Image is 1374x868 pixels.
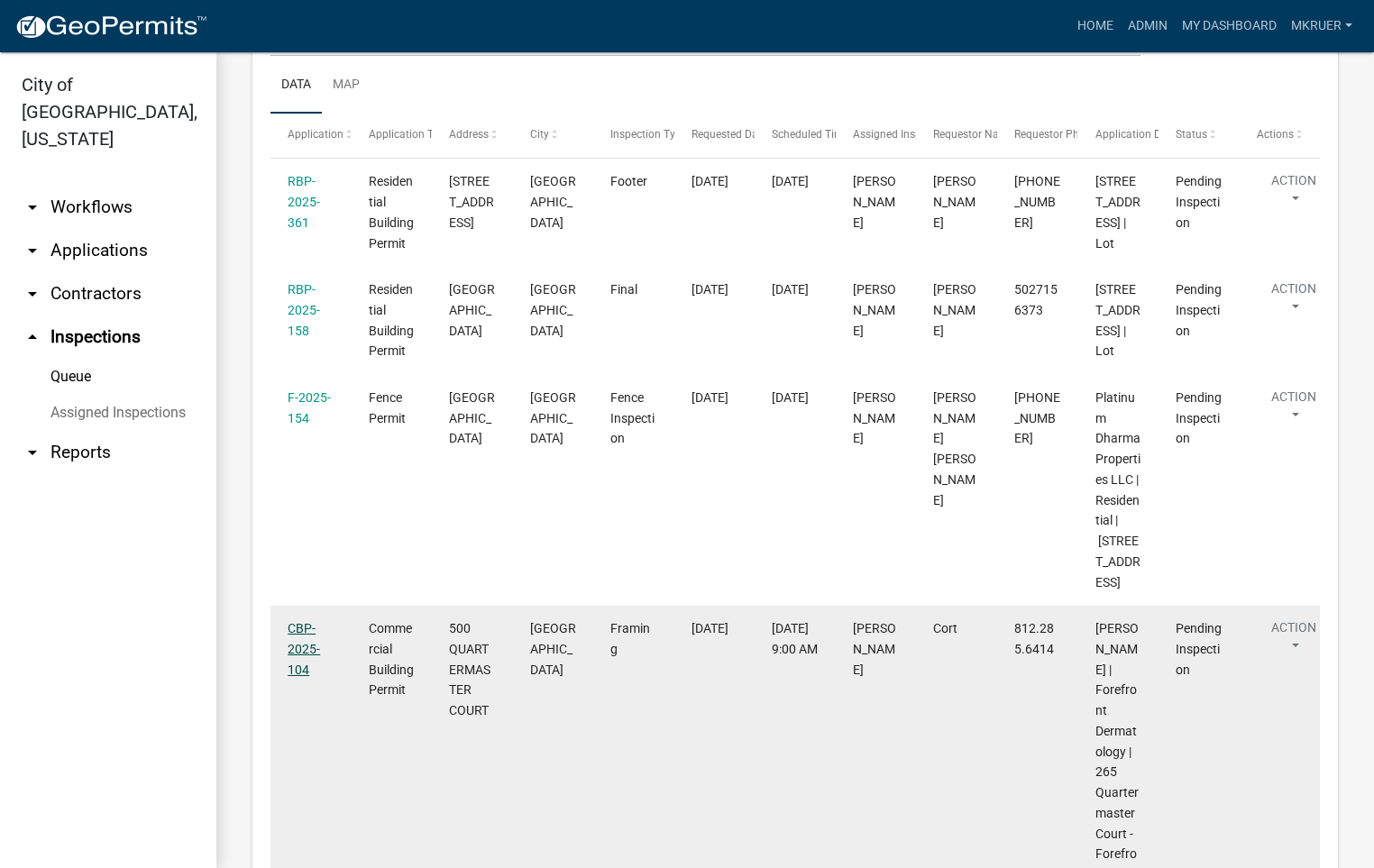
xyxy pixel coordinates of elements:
[1257,171,1331,216] button: Action
[1176,174,1222,230] span: Pending Inspection
[22,442,43,463] i: arrow_drop_down
[352,114,433,157] datatable-header-cell: Application Type
[1257,388,1331,433] button: Action
[449,390,495,446] span: 428 WATT STREET
[1077,114,1159,157] datatable-header-cell: Application Description
[1014,390,1060,446] span: 502-715-6373
[853,174,896,230] span: Mike Kruer
[1014,282,1058,317] span: 5027156373
[288,390,331,425] a: F-2025-154
[270,57,322,114] a: Data
[22,240,43,261] i: arrow_drop_down
[530,128,549,141] span: City
[22,283,43,305] i: arrow_drop_down
[853,128,946,141] span: Assigned Inspector
[1257,128,1294,141] span: Actions
[692,621,728,635] span: 10/09/2025
[530,282,576,338] span: JEFFERSONVILLE
[530,174,576,230] span: JEFFERSONVILLE
[1257,618,1331,663] button: Action
[449,174,494,230] span: 733 SARATOGA DRIVE
[1176,390,1222,446] span: Pending Inspection
[1070,9,1121,43] a: Home
[836,114,917,157] datatable-header-cell: Assigned Inspector
[772,171,818,192] div: [DATE]
[1095,282,1140,358] span: 428 Watt St, Jeffersonville, IN, 47130 | Lot
[674,114,756,157] datatable-header-cell: Requested Date
[610,390,655,446] span: Fence Inspection
[22,326,43,348] i: arrow_drop_up
[1121,9,1175,43] a: Admin
[369,282,414,358] span: Residential Building Permit
[322,57,371,114] a: Map
[1095,390,1140,589] span: Platinum Dharma Properties LLC | Residential | 428 Watt St.
[1014,128,1097,141] span: Requestor Phone
[369,128,451,141] span: Application Type
[432,114,513,157] datatable-header-cell: Address
[369,621,414,697] span: Commercial Building Permit
[933,621,957,635] span: Cort
[593,114,674,157] datatable-header-cell: Inspection Type
[1257,279,1331,324] button: Action
[1095,174,1140,250] span: 733 Saratoga Drive | Lot
[853,282,896,338] span: Mike Kruer
[692,174,728,188] span: 10/03/2025
[933,128,1014,141] span: Requestor Name
[369,390,406,425] span: Fence Permit
[692,128,767,141] span: Requested Date
[1014,174,1060,230] span: 502-541-4996
[692,390,728,405] span: 10/09/2025
[22,196,43,218] i: arrow_drop_down
[610,282,637,297] span: Final
[530,621,576,677] span: JEFFERSONVILLE
[610,128,687,141] span: Inspection Type
[1176,621,1222,677] span: Pending Inspection
[288,621,320,677] a: CBP-2025-104
[1095,128,1209,141] span: Application Description
[692,282,728,297] span: 10/09/2025
[530,390,576,446] span: JEFFERSONVILLE
[853,621,896,677] span: Mike Kruer
[916,114,997,157] datatable-header-cell: Requestor Name
[772,618,818,660] div: [DATE] 9:00 AM
[288,282,320,338] a: RBP-2025-158
[933,282,976,338] span: Shaan Bains
[270,114,352,157] datatable-header-cell: Application
[610,621,650,656] span: Framing
[933,390,976,507] span: Shaan Singh Bains
[772,128,849,141] span: Scheduled Time
[610,174,647,188] span: Footer
[513,114,594,157] datatable-header-cell: City
[755,114,836,157] datatable-header-cell: Scheduled Time
[933,174,976,230] span: ANTHONY
[1014,621,1054,656] span: 812.285.6414
[772,279,818,300] div: [DATE]
[1159,114,1240,157] datatable-header-cell: Status
[772,388,818,408] div: [DATE]
[449,128,489,141] span: Address
[369,174,414,250] span: Residential Building Permit
[1239,114,1320,157] datatable-header-cell: Actions
[1176,128,1207,141] span: Status
[1284,9,1360,43] a: mkruer
[1175,9,1284,43] a: My Dashboard
[449,621,490,717] span: 500 QUARTERMASTER COURT
[288,128,343,141] span: Application
[997,114,1078,157] datatable-header-cell: Requestor Phone
[449,282,495,338] span: 428 WATT STREET
[288,174,320,230] a: RBP-2025-361
[1176,282,1222,338] span: Pending Inspection
[853,390,896,446] span: Mike Kruer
